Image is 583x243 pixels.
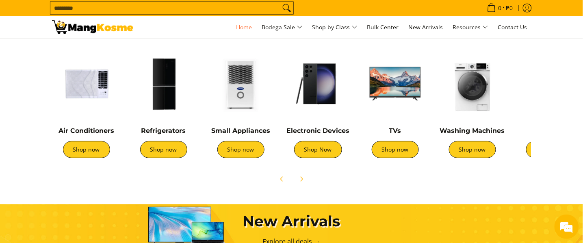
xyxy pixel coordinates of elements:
a: Contact Us [494,16,531,38]
img: Air Conditioners [52,49,121,118]
img: Washing Machines [438,49,507,118]
span: Shop by Class [312,22,358,33]
a: New Arrivals [405,16,447,38]
a: Shop now [63,141,110,158]
a: Shop now [526,141,573,158]
span: Bodega Sale [262,22,303,33]
a: Washing Machines [440,127,505,135]
a: Shop now [217,141,264,158]
span: ₱0 [505,5,514,11]
a: Air Conditioners [59,127,114,135]
a: Shop by Class [308,16,362,38]
a: Small Appliances [211,127,270,135]
a: Shop now [140,141,187,158]
button: Previous [273,170,291,188]
span: Resources [453,22,488,33]
img: Small Appliances [206,49,275,118]
img: Refrigerators [129,49,198,118]
a: TVs [389,127,401,135]
a: Shop Now [294,141,342,158]
img: TVs [361,49,430,118]
img: Mang Kosme: Your Home Appliances Warehouse Sale Partner! [52,20,133,34]
span: Home [236,23,252,31]
a: Shop now [449,141,496,158]
a: Shop now [372,141,419,158]
a: Resources [449,16,492,38]
button: Next [293,170,310,188]
a: Bulk Center [363,16,403,38]
span: • [485,4,516,13]
a: Bodega Sale [258,16,307,38]
span: New Arrivals [409,23,443,31]
img: Electronic Devices [284,49,353,118]
nav: Main Menu [141,16,531,38]
a: Home [232,16,256,38]
a: Refrigerators [141,127,186,135]
span: 0 [497,5,503,11]
span: Bulk Center [367,23,399,31]
span: Contact Us [498,23,527,31]
button: Search [280,2,293,14]
a: Electronic Devices [286,127,349,135]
